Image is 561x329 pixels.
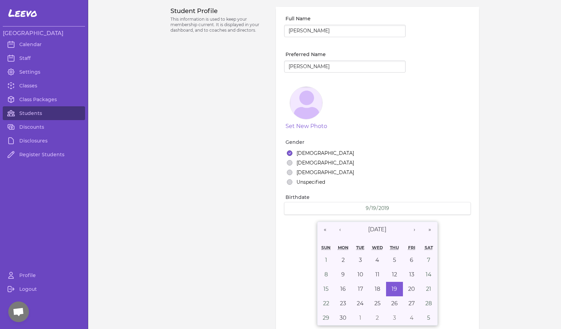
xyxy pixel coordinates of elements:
[297,159,354,166] label: [DEMOGRAPHIC_DATA]
[408,245,415,250] abbr: Friday
[170,7,268,15] h3: Student Profile
[3,93,85,106] a: Class Packages
[403,267,420,282] button: September 13, 2019
[8,301,29,322] div: Open chat
[371,205,376,212] input: DD
[410,257,413,263] abbr: September 6, 2019
[352,311,369,325] button: October 1, 2019
[378,205,389,212] input: YYYY
[340,286,346,292] abbr: September 16, 2019
[409,271,414,278] abbr: September 13, 2019
[3,79,85,93] a: Classes
[420,296,437,311] button: September 28, 2019
[170,17,268,33] p: This information is used to keep your membership current. It is displayed in your dashboard, and ...
[3,51,85,65] a: Staff
[369,267,386,282] button: September 11, 2019
[375,257,379,263] abbr: September 4, 2019
[425,300,432,307] abbr: September 28, 2019
[323,300,329,307] abbr: September 22, 2019
[426,286,431,292] abbr: September 21, 2019
[342,257,345,263] abbr: September 2, 2019
[390,245,399,250] abbr: Thursday
[359,257,362,263] abbr: September 3, 2019
[369,282,386,296] button: September 18, 2019
[356,245,364,250] abbr: Tuesday
[427,315,430,321] abbr: October 5, 2019
[318,282,335,296] button: September 15, 2019
[408,286,415,292] abbr: September 20, 2019
[369,205,371,212] span: /
[318,222,333,237] button: «
[386,253,403,267] button: September 5, 2019
[352,253,369,267] button: September 3, 2019
[338,245,349,250] abbr: Monday
[340,300,346,307] abbr: September 23, 2019
[359,315,361,321] abbr: October 1, 2019
[403,282,420,296] button: September 20, 2019
[365,205,369,212] input: MM
[369,311,386,325] button: October 2, 2019
[285,51,406,58] label: Preferred Name
[3,65,85,79] a: Settings
[420,282,437,296] button: September 21, 2019
[3,282,85,296] a: Logout
[369,296,386,311] button: September 25, 2019
[3,268,85,282] a: Profile
[284,25,406,37] input: Richard Button
[374,300,381,307] abbr: September 25, 2019
[420,311,437,325] button: October 5, 2019
[285,15,406,22] label: Full Name
[285,122,327,130] button: Set New Photo
[386,282,403,296] button: September 19, 2019
[386,311,403,325] button: October 3, 2019
[348,222,407,237] button: [DATE]
[297,169,354,176] label: [DEMOGRAPHIC_DATA]
[3,120,85,134] a: Discounts
[318,296,335,311] button: September 22, 2019
[335,282,352,296] button: September 16, 2019
[386,296,403,311] button: September 26, 2019
[285,194,470,201] label: Birthdate
[297,150,354,157] label: [DEMOGRAPHIC_DATA]
[323,315,329,321] abbr: September 29, 2019
[335,311,352,325] button: September 30, 2019
[392,271,397,278] abbr: September 12, 2019
[323,286,329,292] abbr: September 15, 2019
[358,286,363,292] abbr: September 17, 2019
[3,29,85,38] h3: [GEOGRAPHIC_DATA]
[408,300,415,307] abbr: September 27, 2019
[3,38,85,51] a: Calendar
[321,245,331,250] abbr: Sunday
[393,315,396,321] abbr: October 3, 2019
[285,139,470,146] label: Gender
[3,106,85,120] a: Students
[352,296,369,311] button: September 24, 2019
[403,296,420,311] button: September 27, 2019
[352,267,369,282] button: September 10, 2019
[403,253,420,267] button: September 6, 2019
[340,315,346,321] abbr: September 30, 2019
[392,286,397,292] abbr: September 19, 2019
[3,148,85,161] a: Register Students
[357,300,364,307] abbr: September 24, 2019
[410,315,414,321] abbr: October 4, 2019
[425,245,433,250] abbr: Saturday
[391,300,398,307] abbr: September 26, 2019
[375,271,380,278] abbr: September 11, 2019
[352,282,369,296] button: September 17, 2019
[369,253,386,267] button: September 4, 2019
[426,271,432,278] abbr: September 14, 2019
[335,296,352,311] button: September 23, 2019
[407,222,422,237] button: ›
[372,245,383,250] abbr: Wednesday
[335,267,352,282] button: September 9, 2019
[297,179,325,185] label: Unspecified
[375,286,380,292] abbr: September 18, 2019
[341,271,345,278] abbr: September 9, 2019
[325,257,327,263] abbr: September 1, 2019
[318,267,335,282] button: September 8, 2019
[318,311,335,325] button: September 29, 2019
[3,134,85,148] a: Disclosures
[403,311,420,325] button: October 4, 2019
[284,61,406,73] input: Richard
